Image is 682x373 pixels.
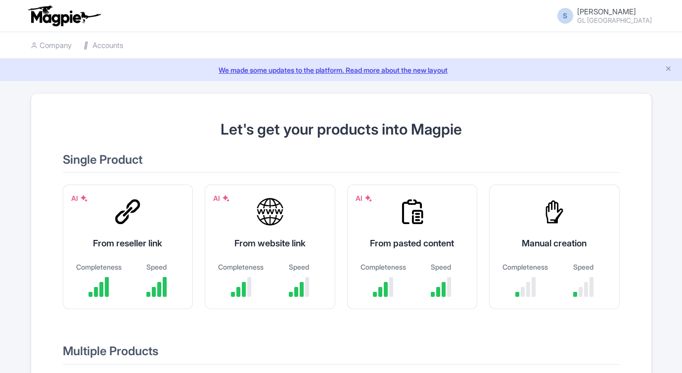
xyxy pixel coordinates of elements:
div: Speed [417,262,465,272]
div: Speed [133,262,181,272]
div: From pasted content [360,236,465,250]
a: S [PERSON_NAME] GL [GEOGRAPHIC_DATA] [551,8,652,24]
div: Completeness [360,262,408,272]
img: AI Symbol [80,194,88,202]
div: AI [213,193,230,203]
div: Speed [275,262,323,272]
div: Completeness [217,262,265,272]
a: Manual creation Completeness Speed [489,185,620,321]
a: We made some updates to the platform. Read more about the new layout [6,65,676,75]
h2: Multiple Products [63,345,620,364]
a: Company [31,32,72,59]
small: GL [GEOGRAPHIC_DATA] [577,17,652,24]
a: Accounts [84,32,123,59]
img: logo-ab69f6fb50320c5b225c76a69d11143b.png [26,5,102,27]
h1: Let's get your products into Magpie [63,121,620,138]
div: Completeness [501,262,549,272]
img: AI Symbol [364,194,372,202]
div: AI [71,193,88,203]
div: From reseller link [75,236,181,250]
button: Close announcement [665,64,672,75]
div: AI [356,193,372,203]
span: S [557,8,573,24]
div: Completeness [75,262,123,272]
div: From website link [217,236,323,250]
span: [PERSON_NAME] [577,7,636,16]
div: Manual creation [501,236,607,250]
h2: Single Product [63,153,620,173]
div: Speed [559,262,607,272]
img: AI Symbol [222,194,230,202]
